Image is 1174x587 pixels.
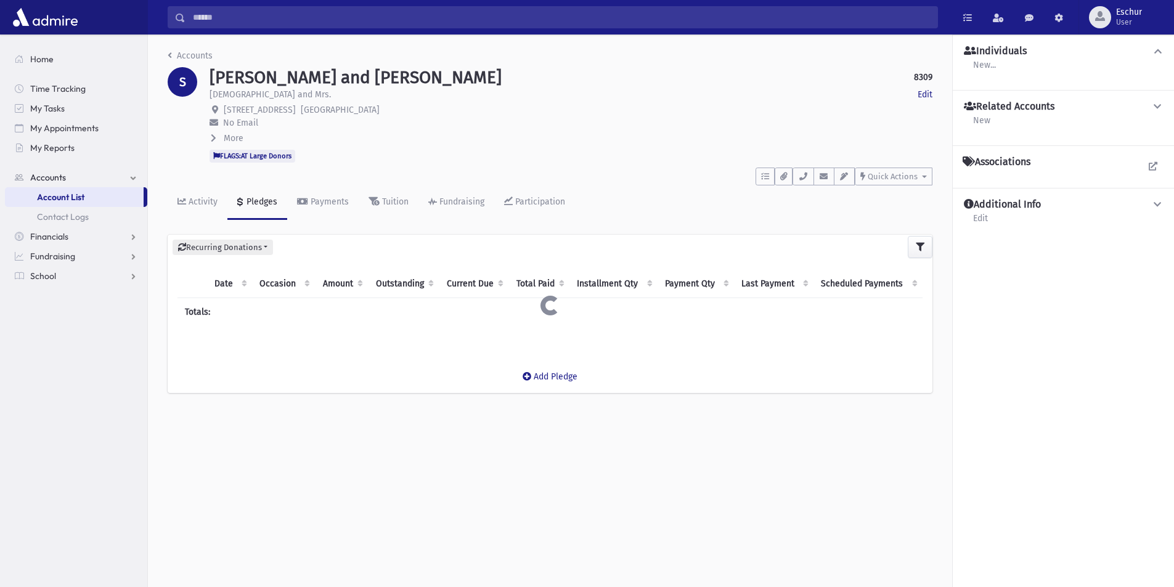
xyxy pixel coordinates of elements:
[37,211,89,222] span: Contact Logs
[963,45,1164,58] button: Individuals
[30,231,68,242] span: Financials
[5,79,147,99] a: Time Tracking
[30,83,86,94] span: Time Tracking
[494,185,575,220] a: Participation
[5,118,147,138] a: My Appointments
[972,211,989,233] a: Edit
[368,270,439,298] th: Outstanding
[287,185,359,220] a: Payments
[185,6,937,28] input: Search
[186,196,218,207] div: Activity
[963,156,1030,168] h4: Associations
[223,118,258,128] span: No Email
[1116,7,1142,17] span: Eschur
[30,172,66,183] span: Accounts
[224,133,243,144] span: More
[177,298,315,326] th: Totals:
[513,196,565,207] div: Participation
[439,270,508,298] th: Current Due
[252,270,315,298] th: Occasion
[380,196,409,207] div: Tuition
[210,67,502,88] h1: [PERSON_NAME] and [PERSON_NAME]
[508,270,569,298] th: Total Paid
[1116,17,1142,27] span: User
[437,196,484,207] div: Fundraising
[963,100,1164,113] button: Related Accounts
[5,266,147,286] a: School
[964,100,1054,113] h4: Related Accounts
[5,99,147,118] a: My Tasks
[301,105,380,115] span: [GEOGRAPHIC_DATA]
[5,227,147,246] a: Financials
[418,185,494,220] a: Fundraising
[168,185,227,220] a: Activity
[168,51,213,61] a: Accounts
[813,270,923,298] th: Scheduled Payments
[914,71,932,84] strong: 8309
[207,270,252,298] th: Date
[972,113,991,136] a: New
[513,362,587,392] a: Add Pledge
[963,198,1164,211] button: Additional Info
[734,270,813,298] th: Last Payment
[30,54,54,65] span: Home
[227,185,287,220] a: Pledges
[37,192,84,203] span: Account List
[224,105,296,115] span: [STREET_ADDRESS]
[964,198,1041,211] h4: Additional Info
[30,270,56,281] span: School
[30,251,75,262] span: Fundraising
[569,270,657,298] th: Installment Qty
[168,67,197,97] div: S
[210,132,245,145] button: More
[5,168,147,187] a: Accounts
[315,270,368,298] th: Amount
[210,88,331,101] p: [DEMOGRAPHIC_DATA] and Mrs.
[359,185,418,220] a: Tuition
[308,196,349,207] div: Payments
[918,88,932,101] a: Edit
[5,49,147,69] a: Home
[5,187,144,207] a: Account List
[868,172,918,181] span: Quick Actions
[964,45,1027,58] h4: Individuals
[30,142,75,153] span: My Reports
[5,246,147,266] a: Fundraising
[168,49,213,67] nav: breadcrumb
[5,138,147,158] a: My Reports
[658,270,734,298] th: Payment Qty
[30,123,99,134] span: My Appointments
[244,196,277,207] div: Pledges
[210,150,295,162] span: FLAGS:AT Large Donors
[30,103,65,114] span: My Tasks
[10,5,81,30] img: AdmirePro
[855,168,932,185] button: Quick Actions
[972,58,997,80] a: New...
[5,207,147,227] a: Contact Logs
[173,240,273,256] button: Recurring Donations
